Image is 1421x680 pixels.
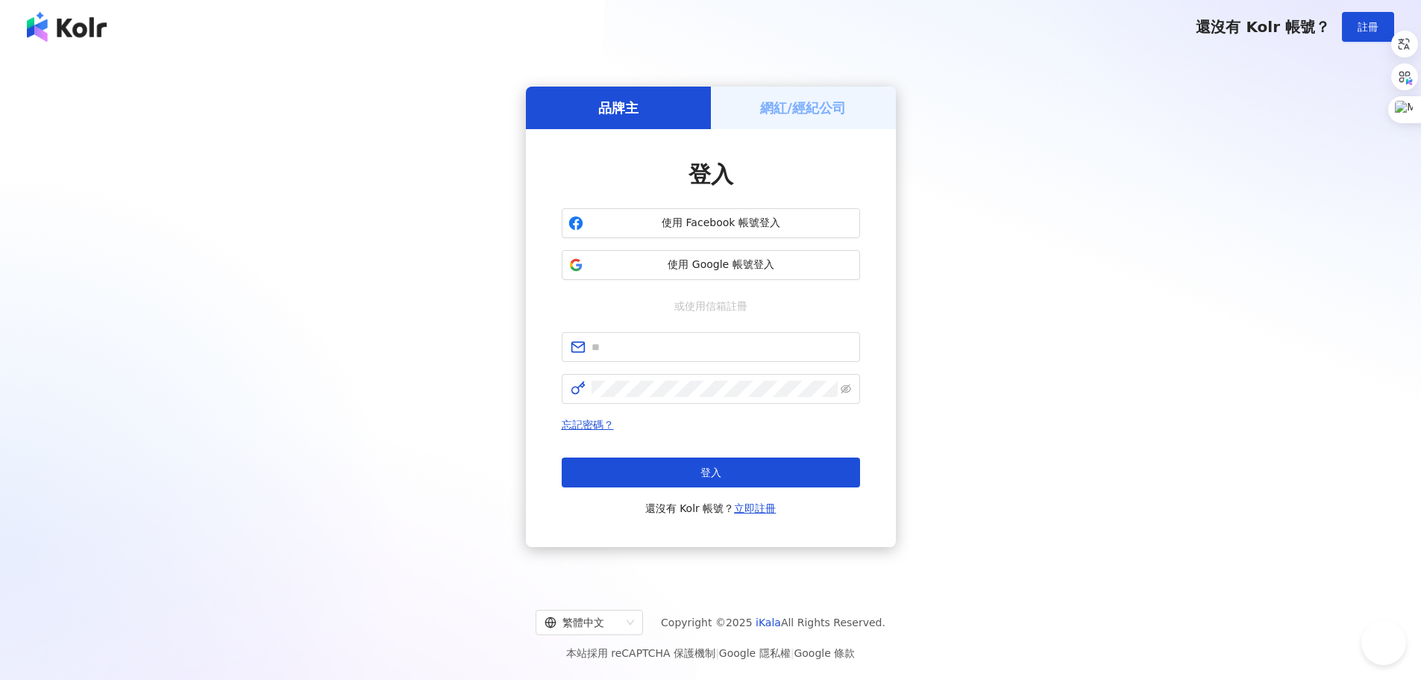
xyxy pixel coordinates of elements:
[1342,12,1394,42] button: 註冊
[719,647,791,659] a: Google 隱私權
[645,499,777,517] span: 還沒有 Kolr 帳號？
[1358,21,1378,33] span: 註冊
[566,644,855,662] span: 本站採用 reCAPTCHA 保護機制
[760,99,846,117] h5: 網紅/經紀公司
[1196,18,1330,36] span: 還沒有 Kolr 帳號？
[791,647,794,659] span: |
[562,458,860,487] button: 登入
[562,250,860,280] button: 使用 Google 帳號登入
[661,614,885,631] span: Copyright © 2025 All Rights Reserved.
[562,208,860,238] button: 使用 Facebook 帳號登入
[700,467,721,478] span: 登入
[756,617,781,628] a: iKala
[664,298,758,314] span: 或使用信箱註冊
[1361,620,1406,665] iframe: Help Scout Beacon - Open
[545,611,621,634] div: 繁體中文
[589,216,853,231] span: 使用 Facebook 帳號登入
[841,384,851,394] span: eye-invisible
[589,258,853,272] span: 使用 Google 帳號登入
[598,99,639,117] h5: 品牌主
[562,419,614,431] a: 忘記密碼？
[734,502,776,514] a: 立即註冊
[688,161,733,187] span: 登入
[27,12,107,42] img: logo
[794,647,855,659] a: Google 條款
[715,647,719,659] span: |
